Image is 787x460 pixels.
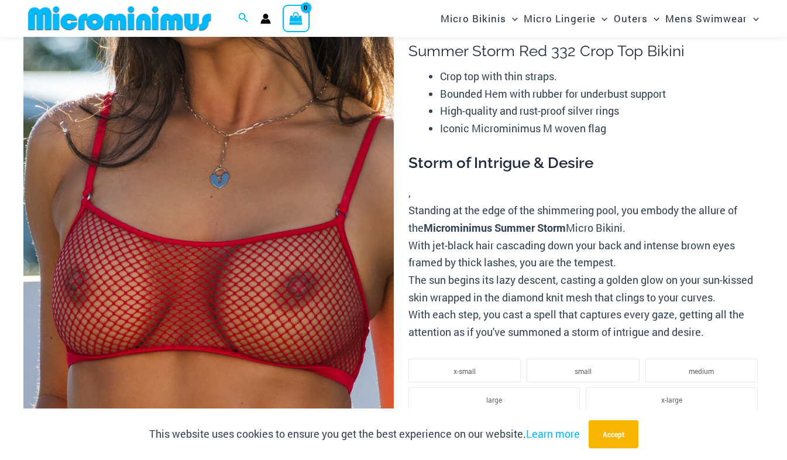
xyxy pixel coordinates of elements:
[440,120,764,138] li: Iconic Microminimus M woven flag
[506,4,518,33] span: Menu Toggle
[283,5,310,32] a: View Shopping Cart, empty
[611,4,662,33] a: OutersMenu ToggleMenu Toggle
[440,85,764,103] li: Bounded Hem with rubber for underbust support
[596,4,607,33] span: Menu Toggle
[424,221,566,235] b: Microminimus Summer Storm
[408,202,764,341] p: Standing at the edge of the shimmering pool, you embody the allure of the Micro Bikini. With jet-...
[486,395,502,404] span: large
[238,11,249,26] a: Search icon link
[441,4,506,33] span: Micro Bikinis
[524,4,596,33] span: Micro Lingerie
[747,4,759,33] span: Menu Toggle
[436,2,764,35] nav: Site Navigation
[438,4,521,33] a: Micro BikinisMenu ToggleMenu Toggle
[23,5,216,32] img: MM SHOP LOGO FLAT
[408,42,764,60] h1: Summer Storm Red 332 Crop Top Bikini
[586,387,758,411] li: x-large
[521,4,610,33] a: Micro LingerieMenu ToggleMenu Toggle
[527,359,639,382] li: small
[589,420,638,448] button: Accept
[149,425,580,443] p: This website uses cookies to ensure you get the best experience on our website.
[408,153,764,341] div: ,
[260,13,271,24] a: Account icon link
[648,4,659,33] span: Menu Toggle
[440,102,764,120] li: High-quality and rust-proof silver rings
[662,4,762,33] a: Mens SwimwearMenu ToggleMenu Toggle
[453,366,476,376] span: x-small
[408,359,521,382] li: x-small
[645,359,758,382] li: medium
[440,68,764,85] li: Crop top with thin straps.
[575,366,592,376] span: small
[526,427,580,441] a: Learn more
[408,153,764,173] h3: Storm of Intrigue & Desire
[665,4,747,33] span: Mens Swimwear
[689,366,714,376] span: medium
[661,395,682,404] span: x-large
[614,4,648,33] span: Outers
[408,387,580,411] li: large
